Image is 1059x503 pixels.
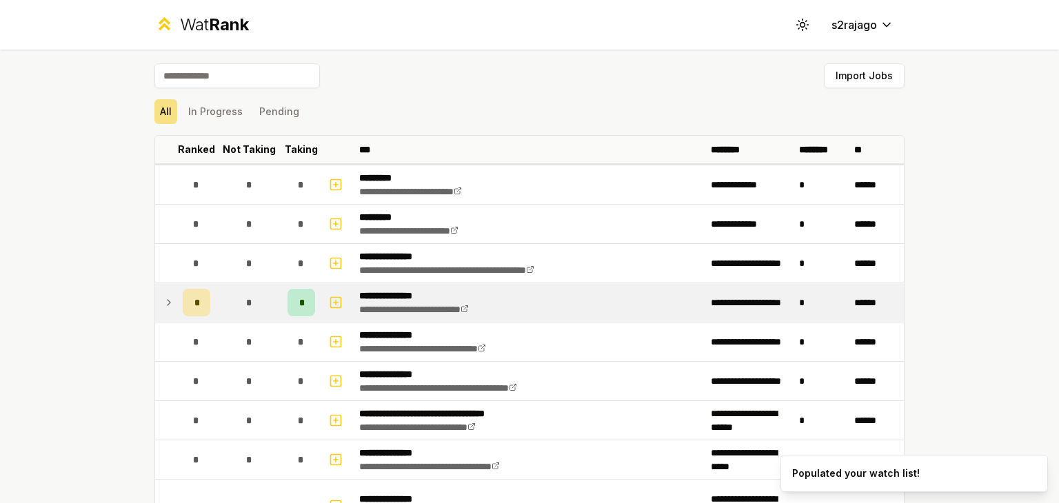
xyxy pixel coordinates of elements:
[824,63,905,88] button: Import Jobs
[831,17,877,33] span: s2rajago
[254,99,305,124] button: Pending
[154,99,177,124] button: All
[223,143,276,156] p: Not Taking
[285,143,318,156] p: Taking
[180,14,249,36] div: Wat
[792,466,920,480] div: Populated your watch list!
[820,12,905,37] button: s2rajago
[183,99,248,124] button: In Progress
[154,14,249,36] a: WatRank
[178,143,215,156] p: Ranked
[209,14,249,34] span: Rank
